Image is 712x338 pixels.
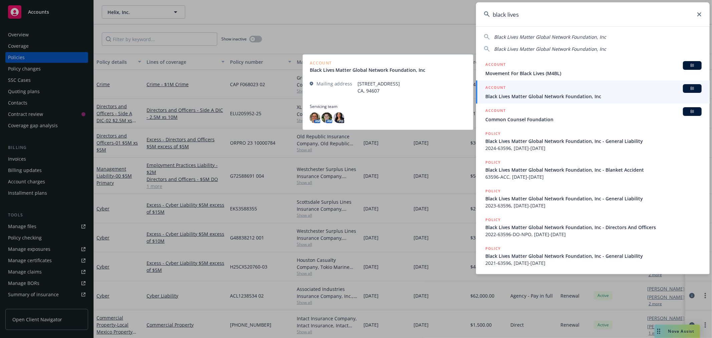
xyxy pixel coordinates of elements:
[485,216,501,223] h5: POLICY
[686,109,699,115] span: BI
[485,260,702,267] span: 2021-63596, [DATE]-[DATE]
[485,188,501,194] h5: POLICY
[686,62,699,68] span: BI
[485,252,702,260] span: Black Lives Matter Global Network Foundation, Inc - General Liability
[485,202,702,209] span: 2023-63596, [DATE]-[DATE]
[476,2,710,26] input: Search...
[494,46,606,52] span: Black Lives Matter Global Network Foundation, Inc
[485,84,506,92] h5: ACCOUNT
[485,224,702,231] span: Black Lives Matter Global Network Foundation, Inc - Directors And Officers
[485,195,702,202] span: Black Lives Matter Global Network Foundation, Inc - General Liability
[476,104,710,127] a: ACCOUNTBICommon Counsel Foundation
[476,127,710,155] a: POLICYBlack Lives Matter Global Network Foundation, Inc - General Liability2024-63596, [DATE]-[DATE]
[476,241,710,270] a: POLICYBlack Lives Matter Global Network Foundation, Inc - General Liability2021-63596, [DATE]-[DATE]
[485,159,501,166] h5: POLICY
[485,166,702,173] span: Black Lives Matter Global Network Foundation, Inc - Blanket Accident
[485,145,702,152] span: 2024-63596, [DATE]-[DATE]
[485,245,501,252] h5: POLICY
[485,173,702,180] span: 63596-ACC, [DATE]-[DATE]
[485,231,702,238] span: 2022-63596-DO-NPO, [DATE]-[DATE]
[476,57,710,80] a: ACCOUNTBIMovement For Black Lives (M4BL)
[485,116,702,123] span: Common Counsel Foundation
[686,86,699,92] span: BI
[485,61,506,69] h5: ACCOUNT
[485,138,702,145] span: Black Lives Matter Global Network Foundation, Inc - General Liability
[485,130,501,137] h5: POLICY
[476,213,710,241] a: POLICYBlack Lives Matter Global Network Foundation, Inc - Directors And Officers2022-63596-DO-NPO...
[476,80,710,104] a: ACCOUNTBIBlack Lives Matter Global Network Foundation, Inc
[476,155,710,184] a: POLICYBlack Lives Matter Global Network Foundation, Inc - Blanket Accident63596-ACC, [DATE]-[DATE]
[485,107,506,115] h5: ACCOUNT
[485,70,702,77] span: Movement For Black Lives (M4BL)
[485,93,702,100] span: Black Lives Matter Global Network Foundation, Inc
[476,184,710,213] a: POLICYBlack Lives Matter Global Network Foundation, Inc - General Liability2023-63596, [DATE]-[DATE]
[494,34,606,40] span: Black Lives Matter Global Network Foundation, Inc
